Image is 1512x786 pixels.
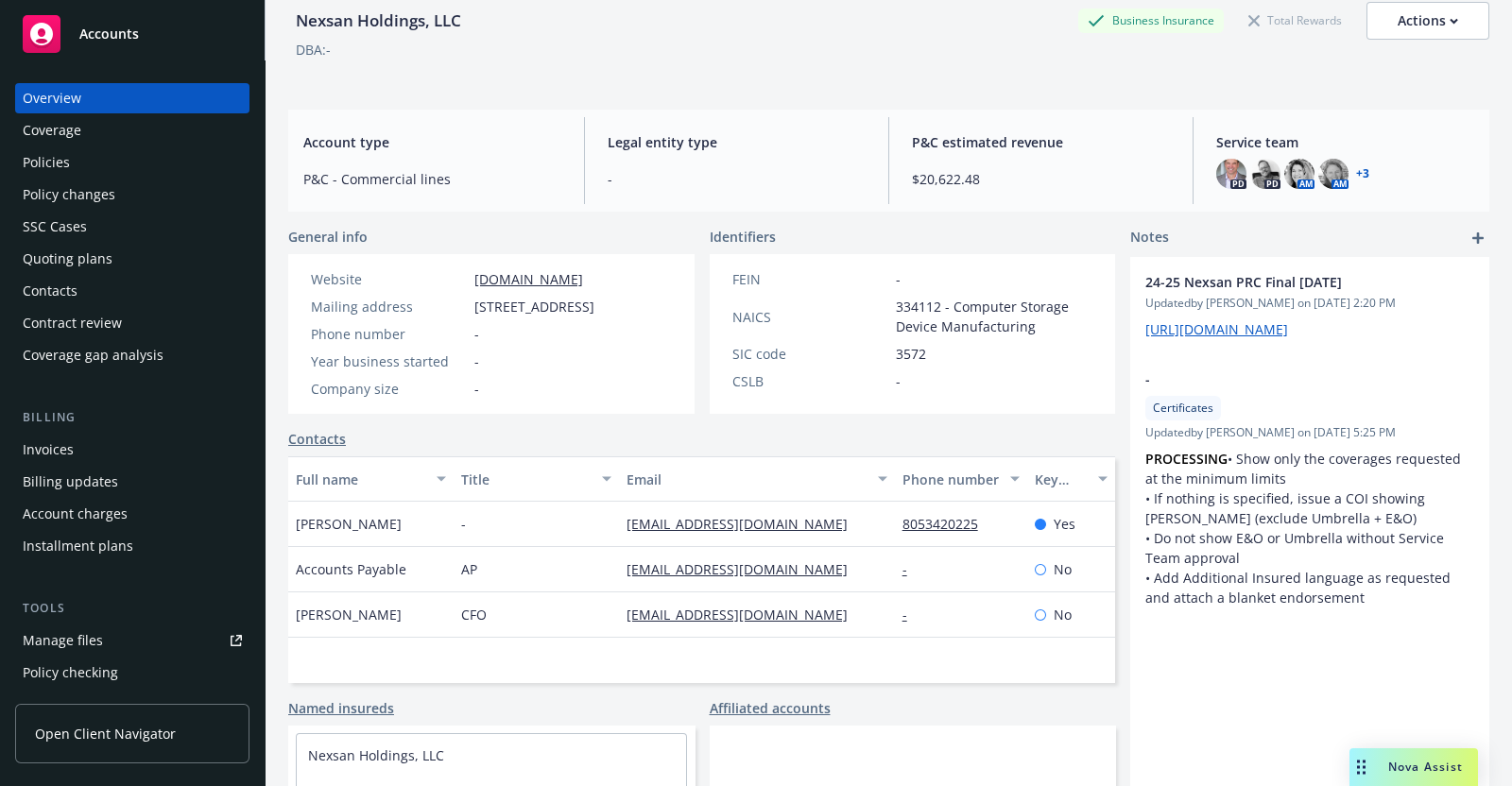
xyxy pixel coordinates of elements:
[902,606,922,624] a: -
[902,560,922,578] a: -
[1145,369,1425,389] span: -
[15,147,249,178] a: Policies
[1349,748,1478,786] button: Nova Assist
[15,179,249,210] a: Policy changes
[896,371,901,391] span: -
[23,658,118,688] div: Policy checking
[296,605,402,624] span: [PERSON_NAME]
[23,179,115,210] div: Policy changes
[15,308,249,338] a: Contract review
[710,227,776,247] span: Identifiers
[23,499,128,529] div: Account charges
[1318,159,1349,189] img: photo
[1054,514,1075,534] span: Yes
[1216,159,1246,189] img: photo
[15,340,249,370] a: Coverage gap analysis
[896,297,1093,336] span: 334112 - Computer Storage Device Manufacturing
[1239,9,1351,32] div: Total Rewards
[1145,424,1474,441] span: Updated by [PERSON_NAME] on [DATE] 5:25 PM
[461,605,487,624] span: CFO
[15,599,249,618] div: Tools
[1054,559,1072,579] span: No
[902,470,999,489] div: Phone number
[23,340,163,370] div: Coverage gap analysis
[15,408,249,427] div: Billing
[1284,159,1314,189] img: photo
[23,83,81,113] div: Overview
[619,456,895,502] button: Email
[732,371,888,391] div: CSLB
[474,270,583,288] a: [DOMAIN_NAME]
[474,324,479,344] span: -
[1035,470,1087,489] div: Key contact
[15,8,249,60] a: Accounts
[732,344,888,364] div: SIC code
[474,379,479,399] span: -
[15,115,249,145] a: Coverage
[454,456,619,502] button: Title
[288,456,454,502] button: Full name
[15,625,249,656] a: Manage files
[461,559,477,579] span: AP
[23,115,81,145] div: Coverage
[15,531,249,561] a: Installment plans
[311,324,467,344] div: Phone number
[15,435,249,465] a: Invoices
[1054,605,1072,624] span: No
[627,470,867,489] div: Email
[896,344,926,364] span: 3572
[15,244,249,274] a: Quoting plans
[1467,227,1489,249] a: add
[296,514,402,534] span: [PERSON_NAME]
[732,269,888,289] div: FEIN
[1153,400,1213,417] span: Certificates
[1356,168,1369,179] a: +3
[296,40,331,60] div: DBA: -
[288,429,346,449] a: Contacts
[15,467,249,497] a: Billing updates
[15,658,249,688] a: Policy checking
[1130,227,1169,249] span: Notes
[23,244,112,274] div: Quoting plans
[474,351,479,371] span: -
[1250,159,1280,189] img: photo
[912,169,1170,189] span: $20,622.48
[303,132,561,152] span: Account type
[23,147,70,178] div: Policies
[896,269,901,289] span: -
[732,307,888,327] div: NAICS
[912,132,1170,152] span: P&C estimated revenue
[288,698,394,718] a: Named insureds
[1130,257,1489,354] div: 24-25 Nexsan PRC Final [DATE]Updatedby [PERSON_NAME] on [DATE] 2:20 PM[URL][DOMAIN_NAME]
[627,515,863,533] a: [EMAIL_ADDRESS][DOMAIN_NAME]
[308,746,444,764] a: Nexsan Holdings, LLC
[1145,295,1474,312] span: Updated by [PERSON_NAME] on [DATE] 2:20 PM
[608,169,866,189] span: -
[627,606,863,624] a: [EMAIL_ADDRESS][DOMAIN_NAME]
[23,531,133,561] div: Installment plans
[608,132,866,152] span: Legal entity type
[902,515,993,533] a: 8053420225
[1130,354,1489,623] div: -CertificatesUpdatedby [PERSON_NAME] on [DATE] 5:25 PMPROCESSING• Show only the coverages request...
[895,456,1027,502] button: Phone number
[311,297,467,316] div: Mailing address
[23,308,122,338] div: Contract review
[296,470,425,489] div: Full name
[311,269,467,289] div: Website
[303,169,561,189] span: P&C - Commercial lines
[1216,132,1474,152] span: Service team
[23,276,77,306] div: Contacts
[35,724,176,743] span: Open Client Navigator
[23,467,118,497] div: Billing updates
[461,470,591,489] div: Title
[474,297,594,316] span: [STREET_ADDRESS]
[79,26,139,42] span: Accounts
[288,9,469,33] div: Nexsan Holdings, LLC
[627,560,863,578] a: [EMAIL_ADDRESS][DOMAIN_NAME]
[710,698,831,718] a: Affiliated accounts
[1078,9,1224,32] div: Business Insurance
[311,351,467,371] div: Year business started
[1366,2,1489,40] button: Actions
[1027,456,1115,502] button: Key contact
[288,227,368,247] span: General info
